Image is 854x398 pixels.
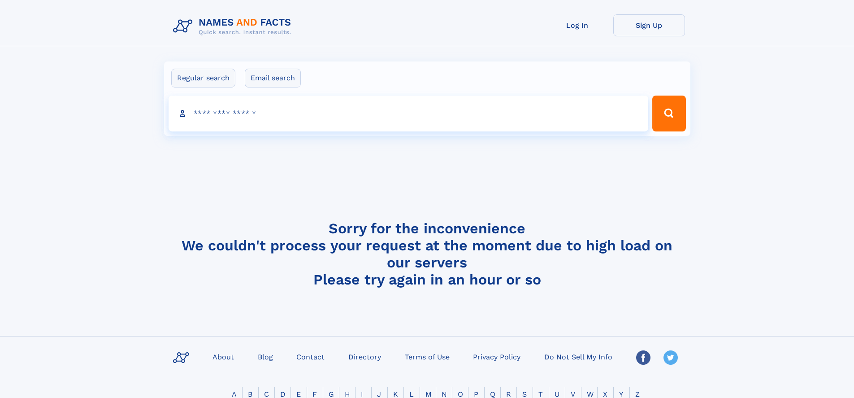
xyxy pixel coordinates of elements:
input: search input [169,96,649,131]
img: Twitter [663,350,678,365]
h4: Sorry for the inconvenience We couldn't process your request at the moment due to high load on ou... [169,220,685,288]
a: Terms of Use [401,350,453,363]
a: Contact [293,350,328,363]
label: Email search [245,69,301,87]
button: Search Button [652,96,685,131]
a: Sign Up [613,14,685,36]
a: Do Not Sell My Info [541,350,616,363]
img: Logo Names and Facts [169,14,299,39]
img: Facebook [636,350,650,365]
a: Blog [254,350,277,363]
a: Log In [542,14,613,36]
label: Regular search [171,69,235,87]
a: Directory [345,350,385,363]
a: About [209,350,238,363]
a: Privacy Policy [469,350,524,363]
